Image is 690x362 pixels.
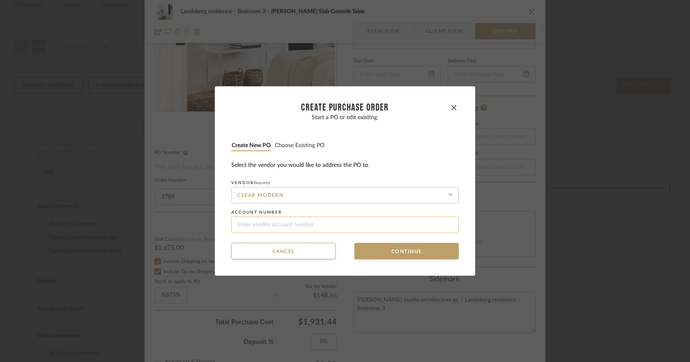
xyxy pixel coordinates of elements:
[231,187,459,203] input: Type vendor name
[241,103,449,113] div: CREATE Purchase order
[231,243,336,259] button: Cancel
[254,181,270,185] span: Required
[231,114,459,121] p: Start a PO or edit existing.
[231,217,459,233] input: Enter vendor account number
[274,142,325,150] button: Choose existing PO
[231,180,459,185] label: Vendor
[231,161,459,170] div: Select the vendor you would like to address the PO to.
[354,243,459,259] button: Continue
[231,142,271,150] button: Create new PO
[231,210,459,215] label: Account number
